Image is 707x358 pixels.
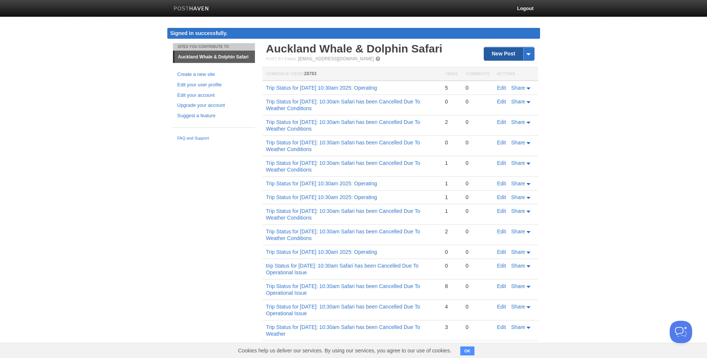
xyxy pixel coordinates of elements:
div: 3 [445,324,458,330]
div: Signed in successfully. [167,28,540,39]
div: 0 [465,194,489,201]
a: trip Status for [DATE]: 10:30am Safari has been Cancelled Due To Operational Issue [266,263,419,275]
a: Edit [497,160,506,166]
a: Edit [497,85,506,91]
div: 0 [465,283,489,290]
a: Trip Status for [DATE]: 10:30am Safari has been Cancelled Due To Weather Conditions [266,160,420,173]
a: Edit your account [177,92,250,99]
div: 0 [465,324,489,330]
div: 2 [445,119,458,125]
span: Share [511,160,525,166]
div: 0 [465,262,489,269]
span: Share [511,140,525,146]
span: Share [511,194,525,200]
a: Trip Status for [DATE] 10:30am 2025: Operating [266,194,377,200]
a: Edit [497,283,506,289]
div: 0 [465,98,489,105]
div: 0 [465,139,489,146]
a: Edit [497,324,506,330]
a: Trip Status for [DATE]: 10:30am Safari has been Cancelled Due To Operational Issue [266,304,420,316]
a: Suggest a feature [177,112,250,120]
a: Edit [497,304,506,310]
a: Edit [497,228,506,234]
a: [EMAIL_ADDRESS][DOMAIN_NAME] [298,56,374,61]
a: Edit [497,180,506,186]
img: Posthaven-bar [174,6,209,12]
a: Trip Status for [DATE]: 10:30am Safari has been Cancelled Due To Weather Conditions [266,208,420,221]
div: 5 [445,84,458,91]
th: Comments [462,67,493,81]
a: Edit [497,194,506,200]
button: OK [460,346,475,355]
div: 0 [465,84,489,91]
div: 1 [445,160,458,166]
span: Share [511,249,525,255]
span: Share [511,208,525,214]
a: Trip Status for [DATE] 10:30am 2025: Operating [266,180,377,186]
div: 2 [445,228,458,235]
a: Trip Status for [DATE]: 10:30am Safari has been Cancelled Due To Weather Conditions [266,228,420,241]
div: 1 [445,180,458,187]
span: Share [511,85,525,91]
a: Trip Status for [DATE]: 10:30am Safari has been Cancelled Due To Operational Issue [266,283,420,296]
span: Share [511,263,525,269]
a: Trip Status for [DATE]: 10:30am Safari has been Cancelled Due To Weather Conditions [266,119,420,132]
div: 0 [465,249,489,255]
span: Share [511,324,525,330]
span: 28783 [304,71,316,76]
iframe: Help Scout Beacon - Open [670,321,692,343]
span: Share [511,99,525,105]
a: Trip Status for [DATE]: 10:30am Safari has been Cancelled Due To Weather [266,324,420,337]
span: Post by Email [266,57,297,61]
a: Edit your user profile [177,81,250,89]
span: Share [511,228,525,234]
span: Cookies help us deliver our services. By using our services, you agree to our use of cookies. [231,343,459,358]
a: Trip Status for [DATE]: 10:30am Safari has been Cancelled Due To Weather Conditions [266,140,420,152]
a: Edit [497,140,506,146]
a: Edit [497,99,506,105]
a: Trip Status for [DATE]: 10:30am Safari has been Cancelled Due To Weather Conditions [266,99,420,111]
a: Edit [497,119,506,125]
div: 0 [445,249,458,255]
div: 0 [465,228,489,235]
span: Share [511,119,525,125]
a: Edit [497,249,506,255]
a: Create a new site [177,71,250,79]
div: 8 [445,283,458,290]
div: 0 [465,119,489,125]
a: Edit [497,263,506,269]
a: Edit [497,208,506,214]
a: Upgrade your account [177,102,250,109]
a: Auckland Whale & Dolphin Safari [174,51,255,63]
div: 1 [445,194,458,201]
div: 0 [465,208,489,214]
span: Share [511,304,525,310]
a: Auckland Whale & Dolphin Safari [266,42,442,55]
span: Share [511,180,525,186]
th: Actions [493,67,538,81]
li: Sites You Contribute To [173,43,255,51]
div: 0 [465,180,489,187]
th: Views [441,67,462,81]
span: Share [511,283,525,289]
a: New Post [484,47,534,60]
a: Trip Status for [DATE] 10:30am 2025: Operating [266,249,377,255]
div: 1 [445,208,458,214]
div: 0 [465,160,489,166]
div: 4 [445,303,458,310]
th: Homepage Views [262,67,441,81]
div: 0 [445,98,458,105]
a: Trip Status for [DATE] 10:30am 2025: Operating [266,85,377,91]
div: 0 [445,262,458,269]
div: 0 [445,139,458,146]
div: 0 [465,303,489,310]
a: FAQ and Support [177,135,250,142]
